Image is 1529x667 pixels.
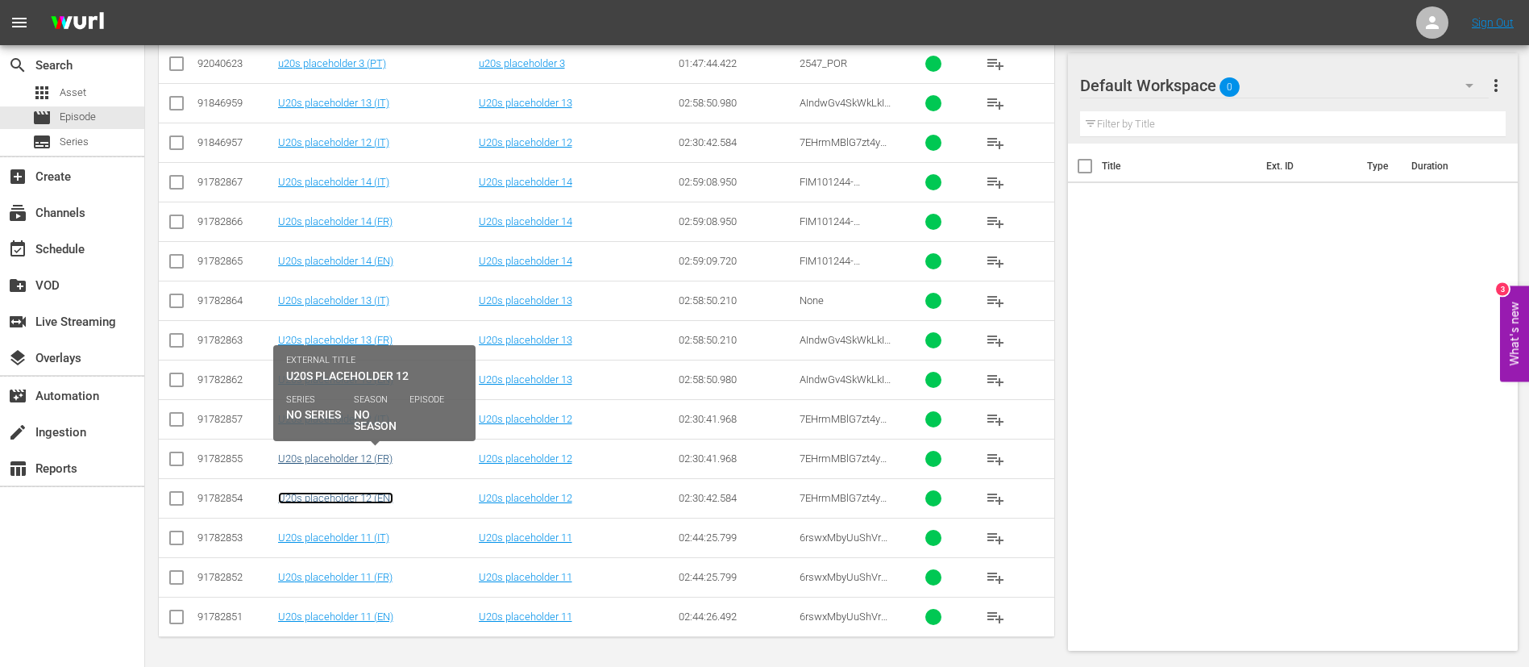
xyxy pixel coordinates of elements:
span: AIndwGv4SkWkLkIM8hTULg_ENG [800,97,891,121]
div: None [800,294,891,306]
span: 7EHrmMBlG7zt4ycAYCVy4d_ENG [800,452,887,477]
a: u20s placeholder 3 [479,57,565,69]
a: U20s placeholder 11 [479,571,572,583]
button: playlist_add [976,321,1015,360]
span: 6rswxMbyUuShVrdTKkPlaI_ENG [800,571,887,595]
span: Asset [60,85,86,101]
button: playlist_add [976,123,1015,162]
button: playlist_add [976,440,1015,478]
div: 02:59:09.720 [679,255,794,267]
a: U20s placeholder 13 (IT) [278,294,389,306]
span: Create [8,167,27,186]
div: 91782864 [197,294,273,306]
a: U20s placeholder 12 [479,452,572,465]
span: Asset [32,83,52,102]
a: U20s placeholder 14 [479,215,572,227]
a: U20s placeholder 13 [479,373,572,386]
div: 91782855 [197,452,273,465]
span: Episode [60,109,96,125]
a: U20s placeholder 11 (FR) [278,571,393,583]
div: 02:58:50.980 [679,97,794,109]
span: playlist_add [986,568,1005,587]
div: 02:58:50.210 [679,294,794,306]
span: Schedule [8,240,27,259]
a: U20s placeholder 13 [479,97,572,109]
button: Open Feedback Widget [1500,286,1529,381]
div: 02:44:25.799 [679,532,794,544]
span: 2547_POR [800,57,847,69]
span: playlist_add [986,489,1005,508]
button: playlist_add [976,281,1015,320]
div: 02:30:41.968 [679,452,794,465]
button: playlist_add [976,519,1015,557]
span: playlist_add [986,607,1005,627]
div: 02:59:08.950 [679,176,794,188]
div: 01:47:44.422 [679,57,794,69]
div: 91846959 [197,97,273,109]
a: U20s placeholder 11 (EN) [278,611,393,623]
a: U20s placeholder 11 (IT) [278,532,389,544]
span: playlist_add [986,94,1005,113]
div: 02:58:50.980 [679,373,794,386]
div: 92040623 [197,57,273,69]
span: Reports [8,459,27,478]
span: more_vert [1486,76,1506,95]
a: U20s placeholder 14 (EN) [278,255,393,267]
th: Ext. ID [1257,144,1358,189]
button: playlist_add [976,361,1015,399]
div: 02:30:42.584 [679,136,794,148]
button: playlist_add [976,84,1015,123]
a: U20s placeholder 14 (IT) [278,176,389,188]
th: Type [1357,144,1402,189]
div: 02:58:50.210 [679,334,794,346]
span: playlist_add [986,133,1005,152]
span: 6rswxMbyUuShVrdTKkPlaI_ENG [800,532,887,556]
button: playlist_add [976,479,1015,518]
div: 91782867 [197,176,273,188]
th: Duration [1402,144,1498,189]
span: 0 [1219,70,1240,104]
span: AIndwGv4SkWkLkIM8hTULg_ENG [800,334,891,358]
a: U20s placeholder 14 [479,176,572,188]
img: ans4CAIJ8jUAAAAAAAAAAAAAAAAAAAAAAAAgQb4GAAAAAAAAAAAAAAAAAAAAAAAAJMjXAAAAAAAAAAAAAAAAAAAAAAAAgAT5G... [39,4,116,42]
div: 91782853 [197,532,273,544]
span: playlist_add [986,370,1005,390]
a: U20s placeholder 13 (IT) [278,97,389,109]
a: U20s placeholder 11 [479,532,572,544]
span: Overlays [8,348,27,368]
span: Channels [8,203,27,223]
span: Search [8,56,27,75]
a: U20s placeholder 12 (FR) [278,452,393,465]
a: Sign Out [1472,16,1514,29]
span: playlist_add [986,252,1005,271]
span: Episode [32,108,52,127]
button: playlist_add [976,598,1015,636]
button: playlist_add [976,44,1015,83]
span: create_new_folder [8,276,27,295]
span: FIM101244-M00_ENG [800,176,860,200]
span: 6rswxMbyUuShVrdTKkPlaI_ENG [800,611,887,635]
button: playlist_add [976,163,1015,202]
div: 91782862 [197,373,273,386]
a: U20s placeholder 14 [479,255,572,267]
span: playlist_add [986,291,1005,311]
div: 91782857 [197,413,273,425]
a: U20s placeholder 13 [479,334,572,346]
div: 02:44:25.799 [679,571,794,583]
span: FIM101244-M00_ENG [800,215,860,240]
span: playlist_add [986,54,1005,73]
th: Title [1102,144,1257,189]
button: more_vert [1486,66,1506,105]
a: U20s placeholder 12 [479,413,572,425]
a: U20s placeholder 13 (EN) [278,373,393,386]
div: Default Workspace [1080,63,1490,108]
button: playlist_add [976,202,1015,241]
span: Series [60,134,89,150]
span: playlist_add [986,449,1005,469]
a: U20s placeholder 12 [479,136,572,148]
div: 91782866 [197,215,273,227]
span: Ingestion [8,423,27,442]
span: menu [10,13,29,32]
div: 91782863 [197,334,273,346]
span: FIM101244-M00_ENG [800,255,860,279]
